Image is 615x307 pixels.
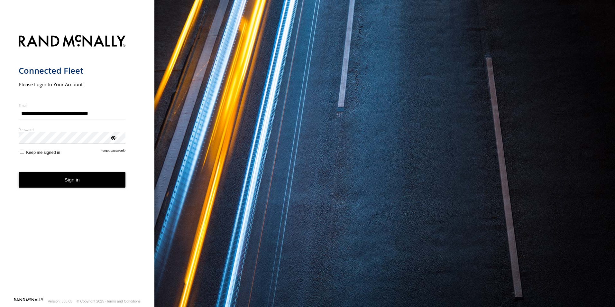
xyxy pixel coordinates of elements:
[19,33,126,50] img: Rand McNally
[106,299,141,303] a: Terms and Conditions
[19,65,126,76] h1: Connected Fleet
[20,150,24,154] input: Keep me signed in
[14,298,43,304] a: Visit our Website
[19,31,136,297] form: main
[19,172,126,188] button: Sign in
[77,299,141,303] div: © Copyright 2025 -
[110,134,116,141] div: ViewPassword
[19,127,126,132] label: Password
[19,81,126,88] h2: Please Login to Your Account
[19,103,126,108] label: Email
[48,299,72,303] div: Version: 305.03
[26,150,60,155] span: Keep me signed in
[101,149,126,155] a: Forgot password?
